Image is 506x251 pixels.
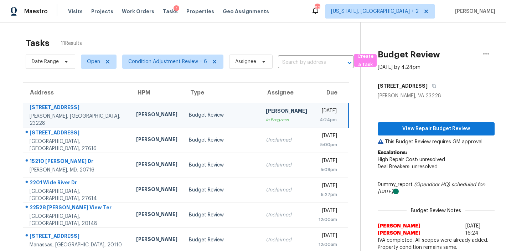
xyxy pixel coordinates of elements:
div: 5:08pm [319,166,337,173]
div: 1 [174,5,179,12]
b: Escalations: [378,150,407,155]
span: Work Orders [122,8,154,15]
span: Open [87,58,100,65]
h2: Tasks [26,40,50,47]
div: Budget Review [189,186,254,194]
div: Unclaimed [266,186,307,194]
div: Budget Review [189,137,254,144]
div: Unclaimed [266,162,307,169]
div: Budget Review [189,236,254,244]
button: Open [345,58,355,68]
div: [DATE] [319,207,337,216]
h5: [STREET_ADDRESS] [378,82,428,89]
span: Deal Breakers: unresolved [378,164,438,169]
th: Due [313,83,348,103]
div: Budget Review [189,112,254,119]
div: [PERSON_NAME] [136,161,177,170]
span: Projects [91,8,113,15]
div: 15210 [PERSON_NAME] Dr [30,158,125,167]
div: Unclaimed [266,137,307,144]
div: [GEOGRAPHIC_DATA], [GEOGRAPHIC_DATA], 20148 [30,213,125,227]
th: Assignee [260,83,313,103]
div: Budget Review [189,211,254,219]
div: [STREET_ADDRESS] [30,232,125,241]
span: IVA completed. All scopes were already added. Property condition remains same. [378,237,495,251]
div: In Progress [266,116,307,123]
input: Search by address [278,57,334,68]
div: [GEOGRAPHIC_DATA], [GEOGRAPHIC_DATA], 27614 [30,188,125,202]
button: View Repair Budget Review [378,122,495,135]
span: [DATE] 16:24 [465,224,480,236]
span: [PERSON_NAME] [PERSON_NAME] [378,222,463,237]
div: [DATE] [319,107,337,116]
div: [PERSON_NAME] [136,211,177,220]
button: Create a Task [354,54,377,67]
span: Tasks [163,9,178,14]
div: 4:24pm [319,116,337,123]
span: Properties [186,8,214,15]
span: Geo Assignments [223,8,269,15]
span: [US_STATE], [GEOGRAPHIC_DATA] + 2 [331,8,419,15]
span: High Repair Cost: unresolved [378,157,445,162]
div: [PERSON_NAME] [136,186,177,195]
div: Budget Review [189,162,254,169]
button: Copy Address [428,80,437,92]
span: Condition Adjustment Review + 6 [128,58,207,65]
span: 11 Results [61,40,82,47]
div: [GEOGRAPHIC_DATA], [GEOGRAPHIC_DATA], 27616 [30,138,125,152]
div: Manassas, [GEOGRAPHIC_DATA], 20110 [30,241,125,249]
p: This Budget Review requires GM approval [378,138,495,145]
span: Assignee [235,58,256,65]
span: Visits [68,8,83,15]
div: Dummy_report [378,181,495,195]
span: Date Range [32,58,59,65]
div: [PERSON_NAME] [136,136,177,145]
i: scheduled for: [DATE] [378,182,485,194]
th: Address [23,83,130,103]
div: 2201 Wide River Dr [30,179,125,188]
div: [STREET_ADDRESS] [30,104,125,113]
div: [PERSON_NAME] [136,111,177,120]
div: 5:00pm [319,141,337,148]
div: [DATE] [319,232,337,241]
div: [STREET_ADDRESS] [30,129,125,138]
div: 12:00am [319,216,337,223]
span: Create a Task [357,52,373,69]
div: [DATE] [319,182,337,191]
h2: Budget Review [378,51,440,58]
div: 12:00am [319,241,337,248]
div: [PERSON_NAME] [136,236,177,245]
span: [PERSON_NAME] [452,8,495,15]
div: [DATE] [319,132,337,141]
div: Unclaimed [266,211,307,219]
div: [PERSON_NAME], [GEOGRAPHIC_DATA], 23228 [30,113,125,127]
th: Type [183,83,260,103]
div: Unclaimed [266,236,307,244]
div: [PERSON_NAME] [266,107,307,116]
th: HPM [130,83,183,103]
div: 22528 [PERSON_NAME] View Ter [30,204,125,213]
div: [PERSON_NAME], VA 23228 [378,92,495,99]
div: [DATE] by 4:24pm [378,64,420,71]
div: 92 [315,4,320,11]
div: [PERSON_NAME], MD, 20716 [30,167,125,174]
div: 5:27pm [319,191,337,198]
span: View Repair Budget Review [383,124,489,133]
span: Budget Review Notes [407,207,465,214]
i: (Opendoor HQ) [414,182,450,187]
div: [DATE] [319,157,337,166]
span: Maestro [24,8,48,15]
